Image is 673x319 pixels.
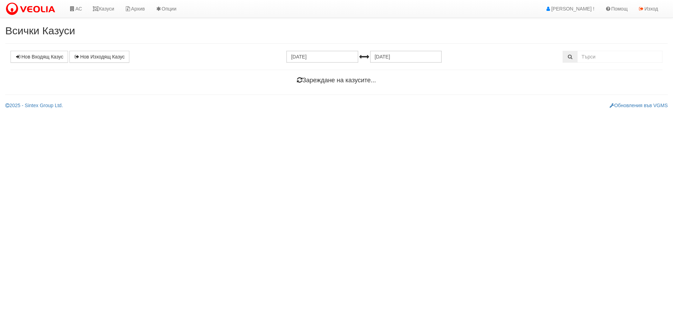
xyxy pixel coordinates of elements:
h2: Всички Казуси [5,25,668,36]
a: 2025 - Sintex Group Ltd. [5,103,63,108]
a: Нов Входящ Казус [11,51,68,63]
input: Търсене по Идентификатор, Бл/Вх/Ап, Тип, Описание, Моб. Номер, Имейл, Файл, Коментар, [577,51,662,63]
img: VeoliaLogo.png [5,2,59,16]
a: Обновления във VGMS [610,103,668,108]
a: Нов Изходящ Казус [69,51,129,63]
h4: Зареждане на казусите... [11,77,662,84]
